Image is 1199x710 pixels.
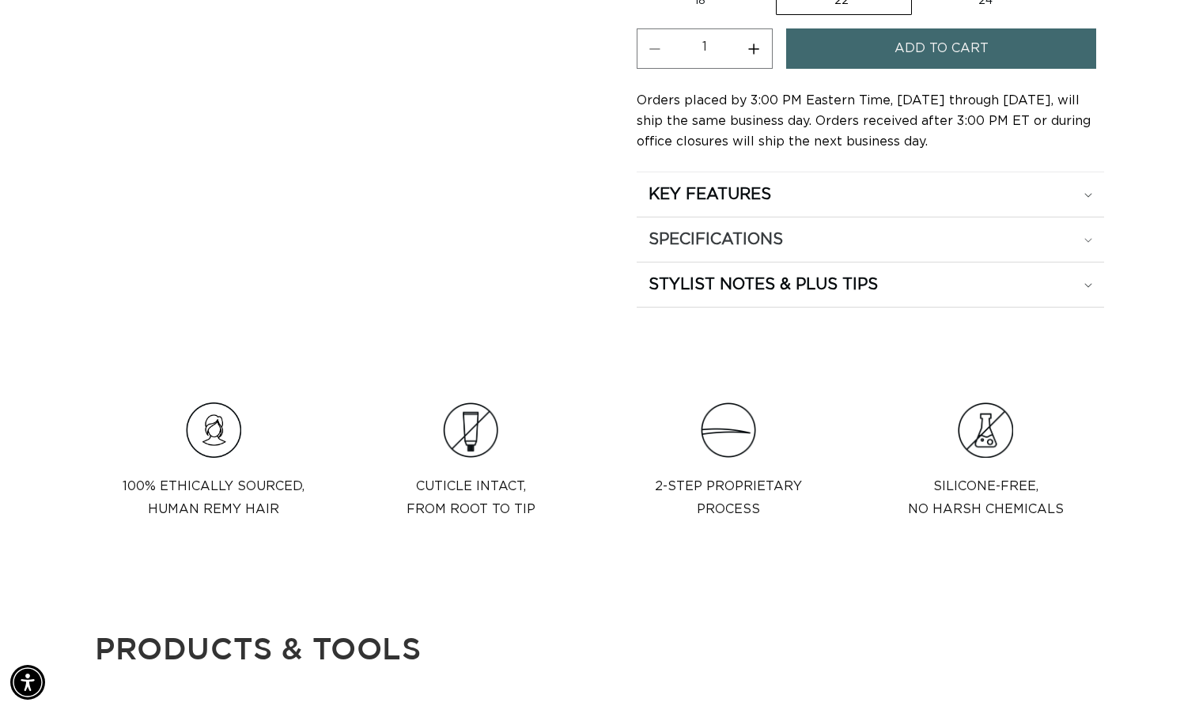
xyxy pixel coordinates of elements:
h2: SPECIFICATIONS [649,229,783,250]
iframe: Chat Widget [1120,634,1199,710]
img: Clip_path_group_3e966cc6-585a-453a-be60-cd6cdacd677c.png [443,402,498,458]
p: Silicone-Free, No Harsh Chemicals [908,475,1064,521]
p: Products & tools [95,629,1199,667]
summary: KEY FEATURES [637,172,1104,217]
img: Hair_Icon_a70f8c6f-f1c4-41e1-8dbd-f323a2e654e6.png [186,402,241,458]
h2: STYLIST NOTES & PLUS TIPS [649,274,878,295]
img: Clip_path_group_11631e23-4577-42dd-b462-36179a27abaf.png [701,402,756,458]
h2: KEY FEATURES [649,184,771,205]
p: 2-step proprietary process [655,475,802,521]
button: Add to cart [786,28,1096,69]
summary: SPECIFICATIONS [637,217,1104,262]
span: Orders placed by 3:00 PM Eastern Time, [DATE] through [DATE], will ship the same business day. Or... [637,94,1091,148]
div: Accessibility Menu [10,665,45,700]
p: 100% Ethically sourced, Human Remy Hair [123,475,304,521]
summary: STYLIST NOTES & PLUS TIPS [637,262,1104,307]
img: Group.png [958,402,1013,458]
p: Cuticle intact, from root to tip [407,475,535,521]
span: Add to cart [895,28,989,69]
